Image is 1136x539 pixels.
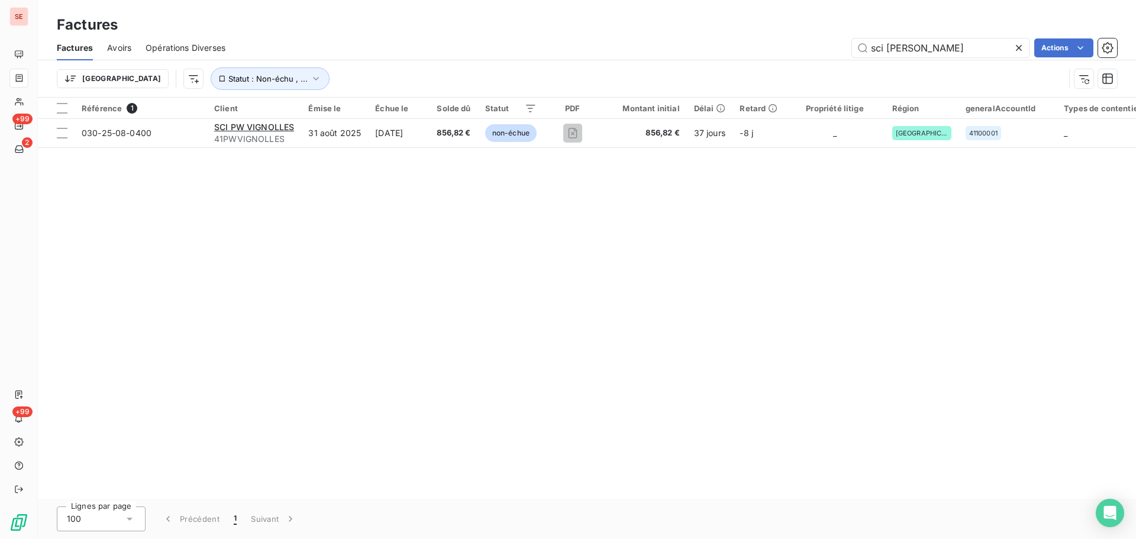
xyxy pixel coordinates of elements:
h3: Factures [57,14,118,35]
div: Retard [740,104,777,113]
div: Solde dû [437,104,470,113]
span: 41100001 [969,130,998,137]
span: SCI PW VIGNOLLES [214,122,294,132]
td: [DATE] [368,119,430,147]
div: generalAccountId [966,104,1050,113]
span: +99 [12,406,33,417]
div: Open Intercom Messenger [1096,499,1124,527]
div: Échue le [375,104,422,113]
span: +99 [12,114,33,124]
span: 856,82 € [608,127,679,139]
span: 856,82 € [437,127,470,139]
button: Précédent [155,506,227,531]
span: 1 [234,513,237,525]
button: Statut : Non-échu , ... [211,67,330,90]
span: 1 [127,103,137,114]
div: Client [214,104,294,113]
span: -8 j [740,128,753,138]
span: 030-25-08-0400 [82,128,151,138]
span: Opérations Diverses [146,42,225,54]
div: Émise le [308,104,361,113]
div: Montant initial [608,104,679,113]
div: Propriété litige [792,104,877,113]
span: [GEOGRAPHIC_DATA] [896,130,948,137]
span: _ [833,128,837,138]
td: 37 jours [687,119,733,147]
button: Actions [1034,38,1093,57]
img: Logo LeanPay [9,513,28,532]
div: PDF [551,104,594,113]
button: Suivant [244,506,304,531]
div: Région [892,104,951,113]
span: Statut : Non-échu , ... [228,74,308,83]
button: 1 [227,506,244,531]
div: Statut [485,104,537,113]
div: SE [9,7,28,26]
span: 41PWVIGNOLLES [214,133,294,145]
span: non-échue [485,124,537,142]
span: 100 [67,513,81,525]
span: _ [1064,128,1067,138]
div: Délai [694,104,726,113]
td: 31 août 2025 [301,119,368,147]
input: Rechercher [852,38,1029,57]
button: [GEOGRAPHIC_DATA] [57,69,169,88]
span: Avoirs [107,42,131,54]
span: 2 [22,137,33,148]
span: Factures [57,42,93,54]
span: Référence [82,104,122,113]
